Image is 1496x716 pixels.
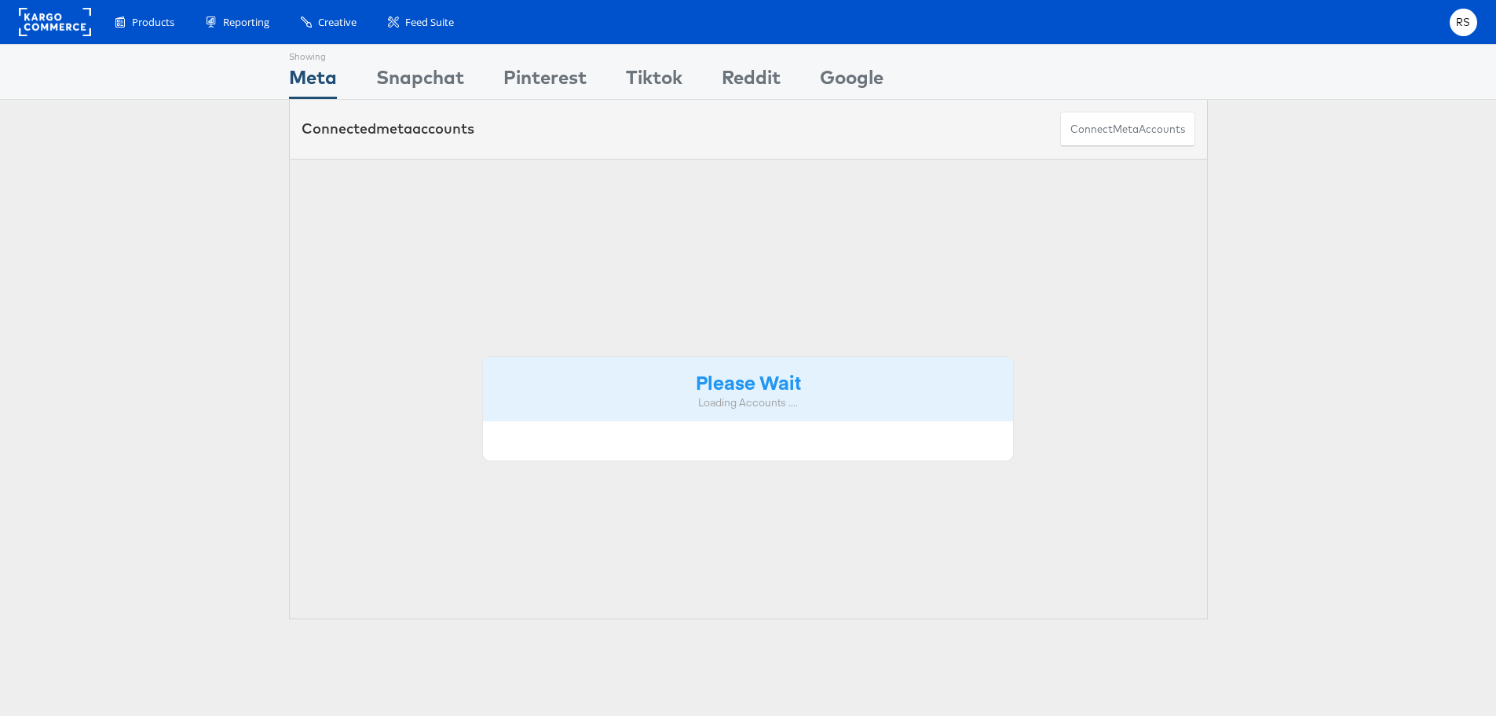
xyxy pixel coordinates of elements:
span: meta [1113,122,1139,137]
div: Meta [289,64,337,99]
div: Snapchat [376,64,464,99]
div: Google [820,64,883,99]
span: Products [132,15,174,30]
div: Connected accounts [302,119,474,139]
div: Pinterest [503,64,587,99]
span: Reporting [223,15,269,30]
span: RS [1456,17,1471,28]
span: Creative [318,15,357,30]
div: Tiktok [626,64,682,99]
strong: Please Wait [696,369,801,395]
div: Reddit [722,64,781,99]
button: ConnectmetaAccounts [1060,112,1195,147]
div: Loading Accounts .... [495,395,1002,410]
span: meta [376,119,412,138]
span: Feed Suite [405,15,454,30]
div: Showing [289,45,337,64]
